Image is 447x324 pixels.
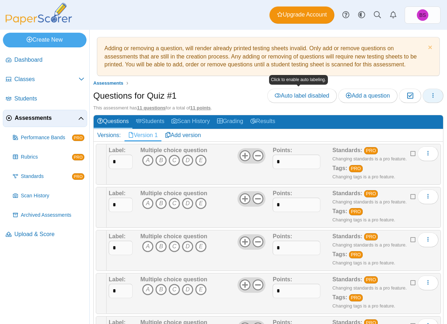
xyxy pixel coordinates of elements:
a: Standards PRO [10,168,87,185]
span: Archived Assessments [21,212,84,219]
small: Changing standards is a pro feature. [333,242,407,248]
b: Tags: [333,294,347,300]
i: A [142,198,154,209]
a: Archived Assessments [10,207,87,224]
a: PRO [349,251,363,258]
i: C [169,198,180,209]
a: Scan History [10,187,87,205]
span: Performance Bands [21,134,72,141]
span: Dashboard [14,56,84,64]
a: Rubrics PRO [10,149,87,166]
i: C [169,284,180,295]
a: PRO [364,233,378,240]
a: Students [132,115,168,128]
b: Multiple choice question [140,276,207,282]
div: This assessment has for a total of . [93,105,443,111]
a: Classes [3,71,87,88]
a: Brad Storin [405,6,441,24]
a: Upload & Score [3,226,87,243]
b: Points: [273,147,292,153]
span: Assessments [93,80,123,86]
h1: Questions for Quiz #1 [93,90,177,102]
span: Brad Storin [419,13,426,18]
span: Classes [14,75,79,83]
button: More options [418,233,438,247]
a: PRO [349,208,363,215]
a: Scan History [168,115,213,128]
a: Upgrade Account [269,6,334,24]
div: Click to enable auto labeling. [269,75,328,85]
b: Standards: [333,233,363,239]
i: A [142,284,154,295]
b: Multiple choice question [140,190,207,196]
small: Changing tags is a pro feature. [333,217,395,222]
a: Assessments [3,110,87,127]
a: Assessments [91,79,125,88]
i: D [182,155,193,166]
b: Label: [109,147,126,153]
b: Points: [273,276,292,282]
i: D [182,241,193,252]
button: More options [418,146,438,161]
b: Standards: [333,276,363,282]
span: PRO [72,135,84,141]
i: B [155,155,167,166]
b: Multiple choice question [140,147,207,153]
i: D [182,284,193,295]
b: Standards: [333,147,363,153]
a: PRO [364,190,378,197]
a: PRO [364,276,378,283]
a: PRO [364,147,378,154]
i: E [195,198,207,209]
b: Label: [109,190,126,196]
a: Questions [94,115,132,128]
button: More options [418,189,438,204]
span: Assessments [15,114,78,122]
span: Students [14,95,84,103]
a: Dismiss notice [426,44,432,52]
button: More options [418,276,438,290]
span: PRO [72,173,84,180]
b: Points: [273,190,292,196]
i: B [155,241,167,252]
b: Tags: [333,208,347,214]
small: Changing tags is a pro feature. [333,303,395,309]
a: Add a question [338,89,397,103]
b: Multiple choice question [140,233,207,239]
a: Results [247,115,279,128]
a: PRO [349,294,363,301]
i: E [195,284,207,295]
i: A [142,241,154,252]
a: PRO [349,165,363,172]
b: Points: [273,233,292,239]
u: 11 questions [137,105,165,111]
span: Rubrics [21,154,72,161]
small: Changing tags is a pro feature. [333,174,395,179]
i: C [169,155,180,166]
img: PaperScorer [3,3,75,25]
a: Performance Bands PRO [10,129,87,146]
span: PRO [72,154,84,160]
b: Standards: [333,190,363,196]
b: Label: [109,276,126,282]
i: E [195,241,207,252]
i: C [169,241,180,252]
i: B [155,198,167,209]
a: Alerts [385,7,401,23]
span: Brad Storin [417,9,428,21]
a: Version 1 [124,129,161,141]
small: Changing standards is a pro feature. [333,156,407,161]
u: 11 points [190,105,211,111]
span: Scan History [21,192,84,199]
a: Dashboard [3,52,87,69]
i: A [142,155,154,166]
div: Adding or removing a question, will render already printed testing sheets invalid. Only add or re... [101,41,436,72]
b: Tags: [333,251,347,257]
a: PaperScorer [3,20,75,26]
small: Changing tags is a pro feature. [333,260,395,266]
i: E [195,155,207,166]
span: Upgrade Account [277,11,327,19]
span: Auto label disabled [275,93,329,99]
a: Add version [161,129,205,141]
i: B [155,284,167,295]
